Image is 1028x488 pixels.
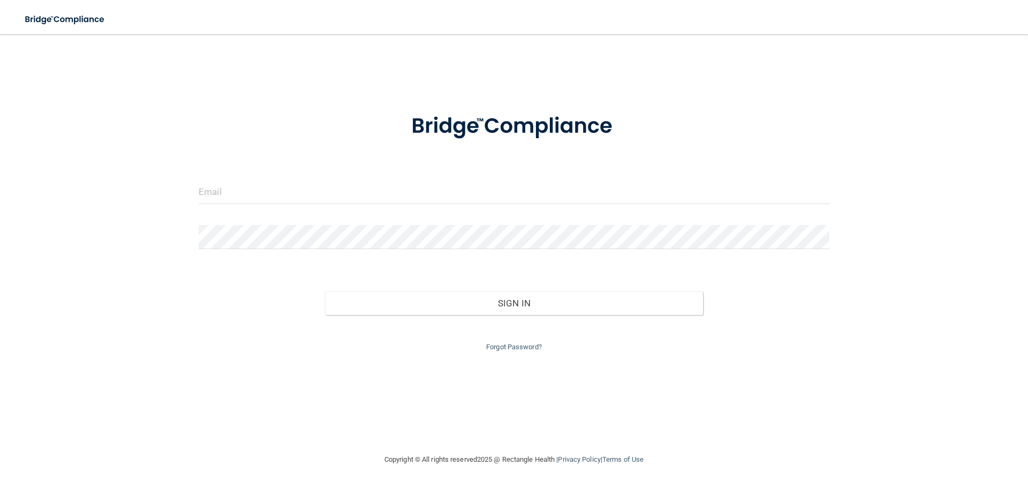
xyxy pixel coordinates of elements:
[486,343,542,351] a: Forgot Password?
[325,291,704,315] button: Sign In
[558,455,600,463] a: Privacy Policy
[199,180,829,204] input: Email
[319,442,709,477] div: Copyright © All rights reserved 2025 @ Rectangle Health | |
[16,9,115,31] img: bridge_compliance_login_screen.278c3ca4.svg
[389,99,639,154] img: bridge_compliance_login_screen.278c3ca4.svg
[602,455,644,463] a: Terms of Use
